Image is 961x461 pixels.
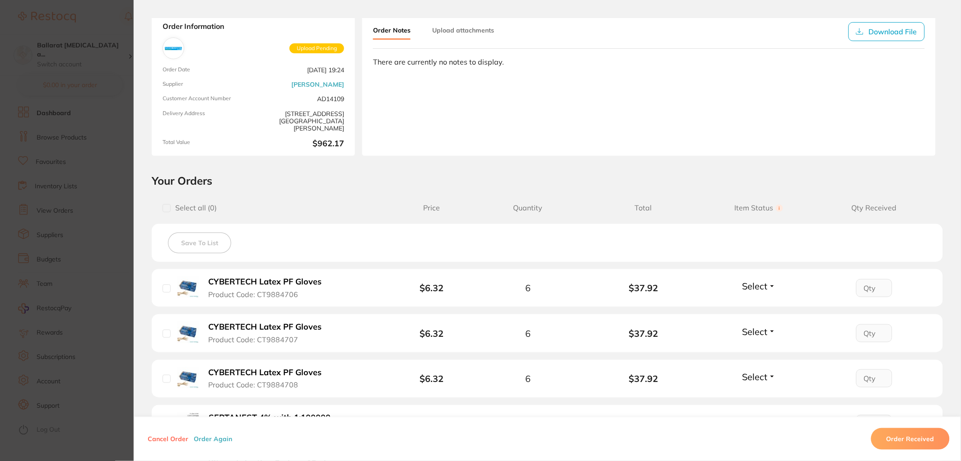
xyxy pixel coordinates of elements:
[208,368,322,377] b: CYBERTECH Latex PF Gloves
[471,204,586,212] span: Quantity
[420,373,444,384] b: $6.32
[701,204,817,212] span: Item Status
[586,328,701,339] b: $37.92
[208,381,298,389] span: Product Code: CT9884708
[177,321,199,343] img: CYBERTECH Latex PF Gloves
[165,40,182,57] img: Adam Dental
[856,415,892,433] input: Qty
[420,328,444,339] b: $6.32
[856,324,892,342] input: Qty
[163,95,250,102] span: Customer Account Number
[205,368,332,390] button: CYBERTECH Latex PF Gloves Product Code: CT9884708
[742,326,768,337] span: Select
[289,43,344,53] span: Upload Pending
[742,280,768,292] span: Select
[205,322,332,344] button: CYBERTECH Latex PF Gloves Product Code: CT9884707
[586,283,701,293] b: $37.92
[163,22,344,30] strong: Order Information
[586,204,701,212] span: Total
[849,22,925,41] button: Download File
[208,290,298,298] span: Product Code: CT9884706
[420,282,444,293] b: $6.32
[740,326,779,337] button: Select
[257,66,344,74] span: [DATE] 19:24
[163,110,250,132] span: Delivery Address
[168,233,231,253] button: Save To List
[740,280,779,292] button: Select
[163,66,250,74] span: Order Date
[177,367,199,388] img: CYBERTECH Latex PF Gloves
[856,369,892,387] input: Qty
[152,174,943,187] h2: Your Orders
[177,412,199,434] img: SEPTANEST 4% with 1:100000
[432,22,494,38] button: Upload attachments
[816,204,932,212] span: Qty Received
[208,335,298,344] span: Product Code: CT9884707
[163,139,250,149] span: Total Value
[191,435,235,443] button: Order Again
[163,81,250,88] span: Supplier
[373,58,925,66] div: There are currently no notes to display.
[740,371,779,382] button: Select
[206,413,341,435] button: SEPTANEST 4% with 1:100000 Product Code: AD-4ART100
[177,276,199,298] img: CYBERTECH Latex PF Gloves
[171,204,217,212] span: Select all ( 0 )
[291,81,344,88] a: [PERSON_NAME]
[208,277,322,287] b: CYBERTECH Latex PF Gloves
[393,204,470,212] span: Price
[257,139,344,149] b: $962.17
[209,413,331,423] b: SEPTANEST 4% with 1:100000
[525,283,531,293] span: 6
[525,328,531,339] span: 6
[586,373,701,384] b: $37.92
[373,22,411,40] button: Order Notes
[742,371,768,382] span: Select
[856,279,892,297] input: Qty
[208,322,322,332] b: CYBERTECH Latex PF Gloves
[257,110,344,132] span: [STREET_ADDRESS][GEOGRAPHIC_DATA][PERSON_NAME]
[525,373,531,384] span: 6
[871,428,950,450] button: Order Received
[145,435,191,443] button: Cancel Order
[205,277,332,299] button: CYBERTECH Latex PF Gloves Product Code: CT9884706
[257,95,344,102] span: AD14109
